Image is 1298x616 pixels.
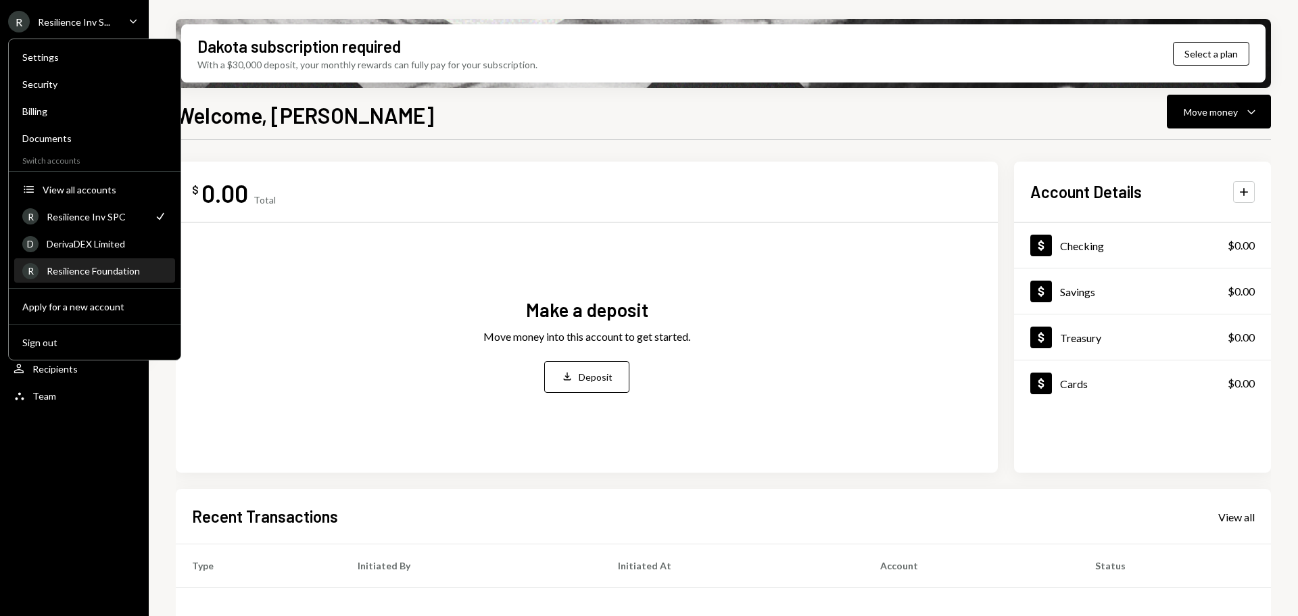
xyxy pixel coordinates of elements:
button: View all accounts [14,178,175,202]
div: Sign out [22,337,167,348]
a: View all [1218,509,1255,524]
h2: Recent Transactions [192,505,338,527]
div: With a $30,000 deposit, your monthly rewards can fully pay for your subscription. [197,57,537,72]
div: D [22,236,39,252]
a: Settings [14,45,175,69]
div: Recipients [32,363,78,375]
a: Billing [14,99,175,123]
th: Account [864,544,1079,588]
a: RResilience Foundation [14,258,175,283]
div: R [22,263,39,279]
a: Recipients [8,356,141,381]
div: Checking [1060,239,1104,252]
a: DDerivaDEX Limited [14,231,175,256]
div: Security [22,78,167,90]
h2: Account Details [1030,181,1142,203]
div: $0.00 [1228,329,1255,346]
div: Settings [22,51,167,63]
button: Deposit [544,361,629,393]
a: Security [14,72,175,96]
div: View all accounts [43,184,167,195]
div: Documents [22,133,167,144]
button: Move money [1167,95,1271,128]
div: $0.00 [1228,237,1255,254]
div: Resilience Inv SPC [47,211,145,222]
div: Dakota subscription required [197,35,401,57]
div: Apply for a new account [22,301,167,312]
div: 0.00 [201,178,248,208]
div: R [8,11,30,32]
th: Type [176,544,341,588]
div: $0.00 [1228,375,1255,392]
div: Total [254,194,276,206]
div: R [22,208,39,224]
div: $ [192,183,199,197]
th: Status [1079,544,1271,588]
div: Treasury [1060,331,1101,344]
h1: Welcome, [PERSON_NAME] [176,101,434,128]
a: Documents [14,126,175,150]
a: Checking$0.00 [1014,222,1271,268]
a: Team [8,383,141,408]
div: $0.00 [1228,283,1255,300]
button: Sign out [14,331,175,355]
div: View all [1218,511,1255,524]
th: Initiated By [341,544,602,588]
a: Cards$0.00 [1014,360,1271,406]
button: Select a plan [1173,42,1249,66]
div: Switch accounts [9,153,181,166]
div: Deposit [579,370,612,384]
div: Make a deposit [526,297,648,323]
div: Resilience Foundation [47,265,167,277]
a: Treasury$0.00 [1014,314,1271,360]
th: Initiated At [602,544,864,588]
div: Resilience Inv S... [38,16,110,28]
div: Move money into this account to get started. [483,329,690,345]
a: Savings$0.00 [1014,268,1271,314]
div: Savings [1060,285,1095,298]
div: Move money [1184,105,1238,119]
div: DerivaDEX Limited [47,238,167,250]
div: Team [32,390,56,402]
div: Billing [22,105,167,117]
button: Apply for a new account [14,295,175,319]
div: Cards [1060,377,1088,390]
